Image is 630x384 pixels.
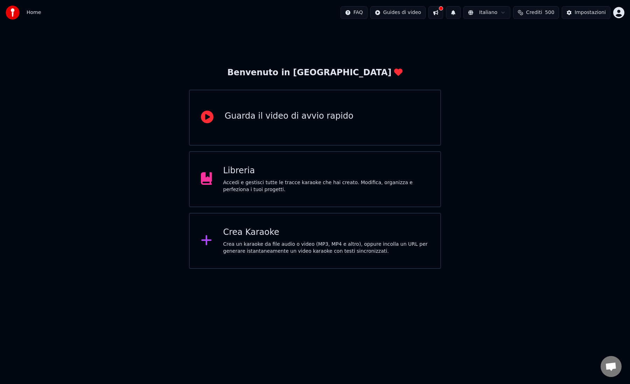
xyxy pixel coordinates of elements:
div: Benvenuto in [GEOGRAPHIC_DATA] [227,67,403,78]
div: Libreria [223,165,429,176]
div: Crea un karaoke da file audio o video (MP3, MP4 e altro), oppure incolla un URL per generare ista... [223,241,429,255]
button: Guides di video [370,6,426,19]
button: Crediti500 [513,6,559,19]
nav: breadcrumb [27,9,41,16]
span: Crediti [526,9,542,16]
div: Accedi e gestisci tutte le tracce karaoke che hai creato. Modifica, organizza e perfeziona i tuoi... [223,179,429,193]
img: youka [6,6,20,20]
span: Home [27,9,41,16]
div: Aprire la chat [601,356,622,377]
div: Guarda il video di avvio rapido [225,111,353,122]
button: Impostazioni [562,6,610,19]
div: Crea Karaoke [223,227,429,238]
button: FAQ [341,6,367,19]
div: Impostazioni [575,9,606,16]
span: 500 [545,9,554,16]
